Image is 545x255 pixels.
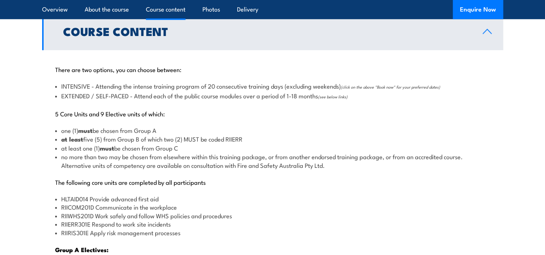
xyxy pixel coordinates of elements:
li: one (1) be chosen from Group A [55,126,490,135]
strong: at least [61,134,83,144]
li: RIIWHS201D Work safely and follow WHS policies and procedures [55,211,490,220]
h2: Course Content [63,26,471,36]
p: The following core units are completed by all participants [55,178,490,185]
li: EXTENDED / SELF-PACED - Attend each of the public course modules over a period of 1-18 months [55,91,490,101]
p: There are two options, you can choose between: [55,66,490,73]
strong: must [78,126,93,135]
strong: must [100,143,114,153]
li: five (5) from Group B of which two (2) MUST be coded RIIERR [55,135,490,143]
li: RIIRIS301E Apply risk management processes [55,228,490,237]
li: at least one (1) be chosen from Group C [55,144,490,152]
li: RIICOM201D Communicate in the workplace [55,203,490,211]
span: (see below links) [318,94,348,99]
a: Course Content [42,12,503,50]
li: no more than two may be chosen from elsewhere within this training package, or from another endor... [55,152,490,169]
li: INTENSIVE - Attending the intense training program of 20 consecutive training days (excluding wee... [55,82,490,91]
p: 5 Core Units and 9 Elective units of which: [55,110,490,117]
li: RIIERR301E Respond to work site incidents [55,220,490,228]
span: (click on the above "Book now" for your preferred dates) [341,84,440,90]
li: HLTAID014 Provide advanced first aid [55,194,490,203]
strong: Group A Electives: [55,245,108,254]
